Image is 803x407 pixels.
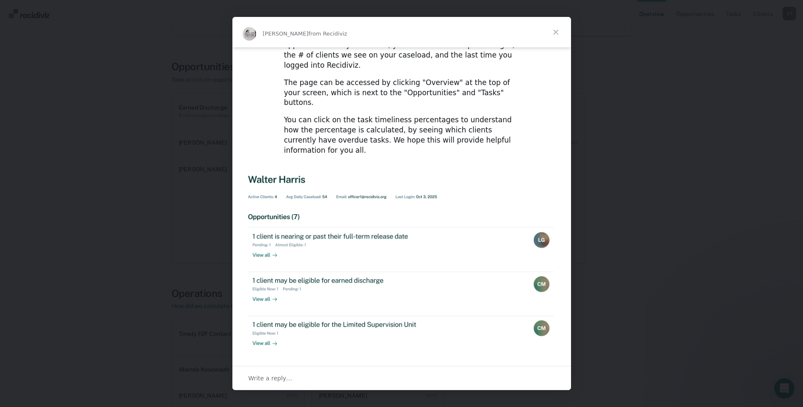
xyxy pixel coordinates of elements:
[243,27,256,41] img: Profile image for Kim
[248,373,293,384] span: Write a reply…
[284,78,519,108] div: The page can be accessed by clicking "Overview" at the top of your screen, which is next to the "...
[284,115,519,155] div: You can click on the task timeliness percentages to understand how the percentage is calculated, ...
[541,17,571,47] span: Close
[309,30,348,37] span: from Recidiviz
[232,366,571,390] div: Open conversation and reply
[263,30,309,37] span: [PERSON_NAME]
